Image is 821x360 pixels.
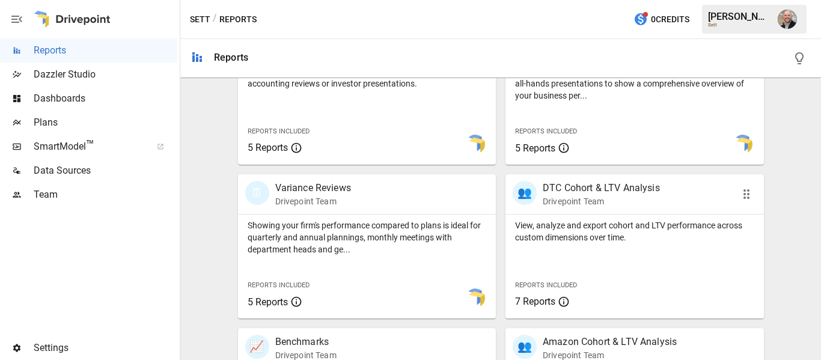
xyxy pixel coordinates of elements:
span: 5 Reports [515,142,555,154]
img: smart model [466,135,485,154]
span: Data Sources [34,163,177,178]
span: 5 Reports [248,296,288,308]
span: Reports Included [248,281,310,289]
button: 0Credits [629,8,694,31]
span: Settings [34,341,177,355]
span: Team [34,188,177,202]
div: 👥 [513,181,537,205]
img: smart model [733,135,752,154]
div: / [213,12,217,27]
img: Dustin Jacobson [778,10,797,29]
p: Benchmarks [275,335,337,349]
span: Dazzler Studio [34,67,177,82]
div: Sett [708,22,771,28]
div: 👥 [513,335,537,359]
p: Variance Reviews [275,181,351,195]
div: [PERSON_NAME] [708,11,771,22]
p: Drivepoint Team [275,195,351,207]
span: Reports Included [248,127,310,135]
span: SmartModel [34,139,144,154]
span: Plans [34,115,177,130]
button: Dustin Jacobson [771,2,804,36]
div: 🗓 [245,181,269,205]
p: DTC Cohort & LTV Analysis [543,181,660,195]
span: Dashboards [34,91,177,106]
img: smart model [466,288,485,308]
p: Export the core financial statements for board meetings, accounting reviews or investor presentat... [248,66,487,90]
p: View, analyze and export cohort and LTV performance across custom dimensions over time. [515,219,754,243]
span: Reports [34,43,177,58]
p: Drivepoint Team [543,195,660,207]
span: 7 Reports [515,296,555,307]
span: Reports Included [515,281,577,289]
span: 5 Reports [248,142,288,153]
p: Start here when preparing a board meeting, investor updates or all-hands presentations to show a ... [515,66,754,102]
p: Showing your firm's performance compared to plans is ideal for quarterly and annual plannings, mo... [248,219,487,255]
span: Reports Included [515,127,577,135]
span: 0 Credits [651,12,689,27]
span: ™ [86,138,94,153]
p: Amazon Cohort & LTV Analysis [543,335,677,349]
div: Reports [214,52,248,63]
button: Sett [190,12,210,27]
div: 📈 [245,335,269,359]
